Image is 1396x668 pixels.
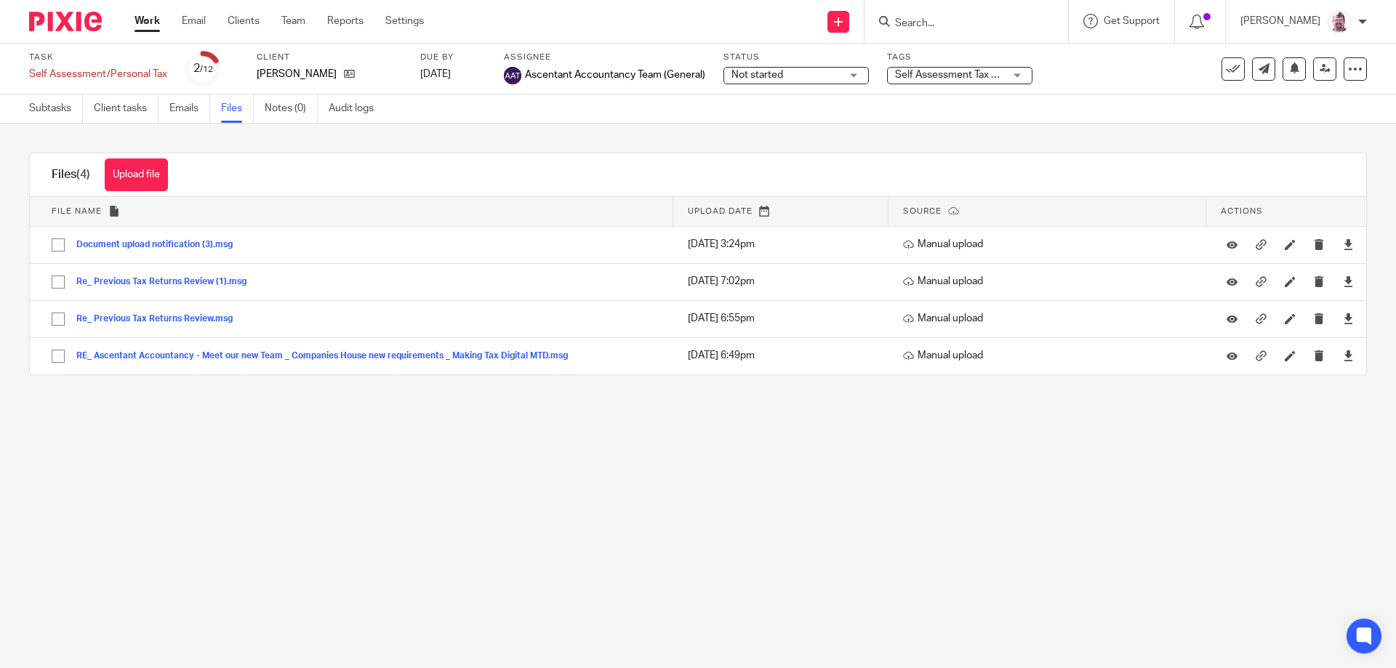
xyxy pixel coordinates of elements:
[688,348,881,363] p: [DATE] 6:49pm
[76,277,257,287] button: Re_ Previous Tax Returns Review (1).msg
[1343,237,1354,251] a: Download
[29,67,167,81] div: Self Assessment/Personal Tax
[76,314,244,324] button: Re_ Previous Tax Returns Review.msg
[94,94,159,123] a: Client tasks
[1343,311,1354,326] a: Download
[329,94,385,123] a: Audit logs
[688,274,881,289] p: [DATE] 7:02pm
[1240,14,1320,28] p: [PERSON_NAME]
[257,52,402,63] label: Client
[281,14,305,28] a: Team
[1328,10,1351,33] img: KD3.png
[903,274,1199,289] p: Manual upload
[504,67,521,84] img: svg%3E
[29,52,167,63] label: Task
[44,268,72,296] input: Select
[228,14,260,28] a: Clients
[895,70,1022,80] span: Self Assessment Tax Return
[29,12,102,31] img: Pixie
[688,311,881,326] p: [DATE] 6:55pm
[76,240,244,250] button: Document upload notification (3).msg
[1343,274,1354,289] a: Download
[903,237,1199,251] p: Manual upload
[193,60,213,77] div: 2
[688,207,753,215] span: Upload date
[1104,16,1160,26] span: Get Support
[903,311,1199,326] p: Manual upload
[52,207,102,215] span: File name
[903,348,1199,363] p: Manual upload
[420,52,486,63] label: Due by
[76,169,90,180] span: (4)
[1221,207,1263,215] span: Actions
[894,17,1024,31] input: Search
[887,52,1032,63] label: Tags
[135,14,160,28] a: Work
[327,14,364,28] a: Reports
[903,207,942,215] span: Source
[257,67,337,81] p: [PERSON_NAME]
[731,70,783,80] span: Not started
[688,237,881,251] p: [DATE] 3:24pm
[76,351,579,361] button: RE_ Ascentant Accountancy - Meet our new Team _ Companies House new requirements _ Making Tax Dig...
[265,94,318,123] a: Notes (0)
[169,94,210,123] a: Emails
[420,69,451,79] span: [DATE]
[385,14,424,28] a: Settings
[44,231,72,259] input: Select
[525,68,705,82] span: Ascentant Accountancy Team (General)
[1343,348,1354,363] a: Download
[200,65,213,73] small: /12
[29,94,83,123] a: Subtasks
[723,52,869,63] label: Status
[44,342,72,370] input: Select
[105,158,168,191] button: Upload file
[504,52,705,63] label: Assignee
[44,305,72,333] input: Select
[52,167,90,182] h1: Files
[182,14,206,28] a: Email
[221,94,254,123] a: Files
